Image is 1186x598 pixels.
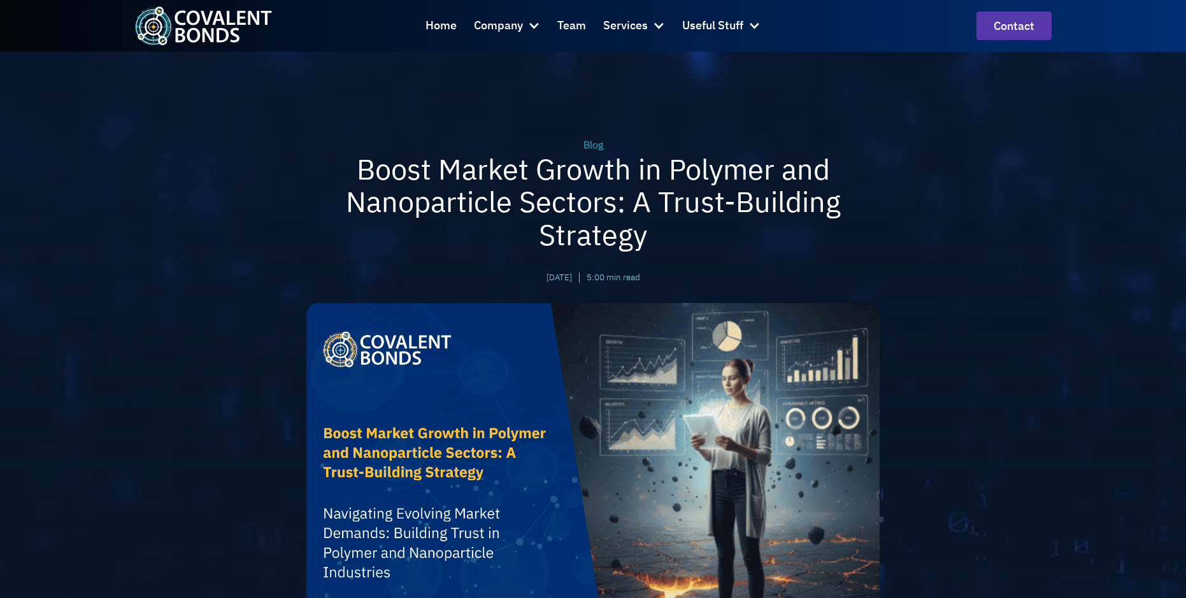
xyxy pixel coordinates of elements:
div: | [578,269,581,286]
div: Team [557,17,586,35]
div: Blog [306,138,880,153]
div: Useful Stuff [682,9,761,43]
div: Services [603,17,648,35]
div: Services [603,9,665,43]
div: 5:00 min read [587,271,640,283]
a: home [134,6,272,45]
div: [DATE] [547,271,572,283]
img: Covalent Bonds White / Teal Logo [134,6,272,45]
h1: Boost Market Growth in Polymer and Nanoparticle Sectors: A Trust-Building Strategy [306,153,880,252]
a: Team [557,9,586,43]
div: Useful Stuff [682,17,743,35]
div: Company [474,17,523,35]
div: Company [474,9,540,43]
a: Home [425,9,457,43]
div: Home [425,17,457,35]
a: contact [976,11,1052,40]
